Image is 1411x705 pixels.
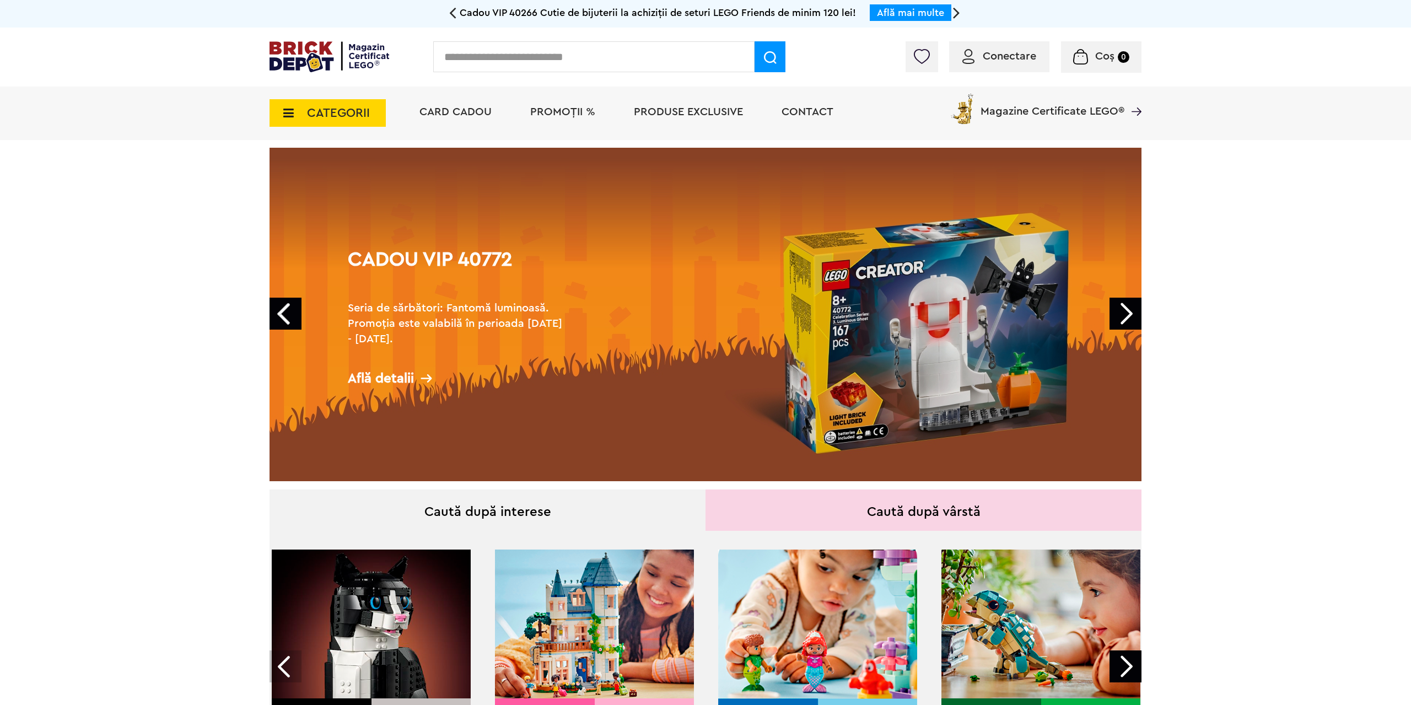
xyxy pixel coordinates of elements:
[1110,298,1141,330] a: Next
[1118,51,1129,63] small: 0
[962,51,1036,62] a: Conectare
[634,106,743,117] a: Produse exclusive
[419,106,492,117] a: Card Cadou
[460,8,856,18] span: Cadou VIP 40266 Cutie de bijuterii la achiziții de seturi LEGO Friends de minim 120 lei!
[307,107,370,119] span: CATEGORII
[705,489,1141,531] div: Caută după vârstă
[530,106,595,117] a: PROMOȚII %
[270,298,301,330] a: Prev
[1124,92,1141,103] a: Magazine Certificate LEGO®
[348,372,568,385] div: Află detalii
[782,106,833,117] a: Contact
[1095,51,1114,62] span: Coș
[981,92,1124,117] span: Magazine Certificate LEGO®
[270,489,705,531] div: Caută după interese
[877,8,944,18] a: Află mai multe
[348,250,568,289] h1: Cadou VIP 40772
[348,300,568,347] h2: Seria de sărbători: Fantomă luminoasă. Promoția este valabilă în perioada [DATE] - [DATE].
[270,148,1141,481] a: Cadou VIP 40772Seria de sărbători: Fantomă luminoasă. Promoția este valabilă în perioada [DATE] -...
[983,51,1036,62] span: Conectare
